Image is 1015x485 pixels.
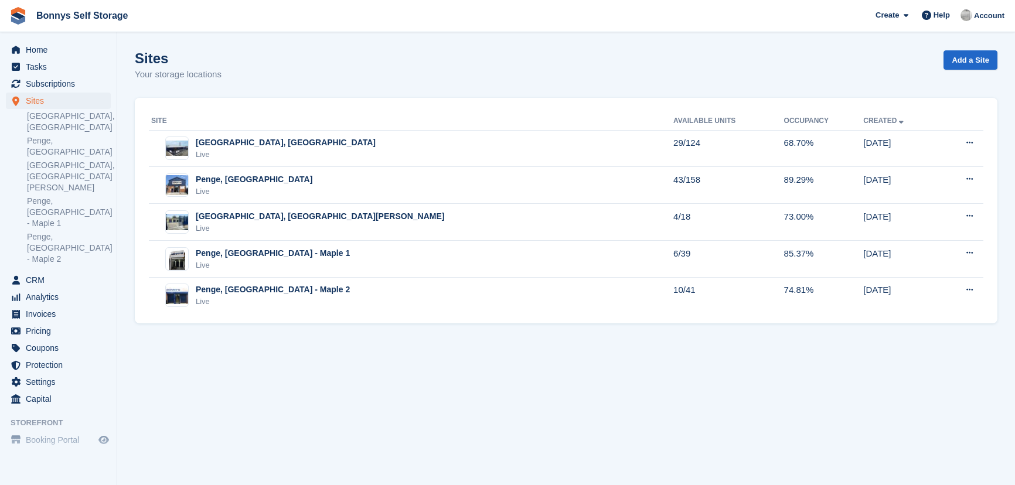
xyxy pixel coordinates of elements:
a: Penge, [GEOGRAPHIC_DATA] - Maple 2 [27,231,111,265]
th: Occupancy [784,112,864,131]
td: 73.00% [784,204,864,241]
a: menu [6,42,111,58]
div: [GEOGRAPHIC_DATA], [GEOGRAPHIC_DATA] [196,136,376,149]
div: Live [196,149,376,160]
span: Settings [26,374,96,390]
a: Preview store [97,433,111,447]
a: Penge, [GEOGRAPHIC_DATA] [27,135,111,158]
a: menu [6,59,111,75]
td: [DATE] [863,241,939,278]
th: Available Units [673,112,784,131]
div: Live [196,259,350,271]
td: 4/18 [673,204,784,241]
a: menu [6,340,111,356]
span: Account [974,10,1004,22]
span: Sites [26,93,96,109]
div: Live [196,296,350,308]
img: Image of Anerley, London - Selby Road site [166,214,188,231]
img: stora-icon-8386f47178a22dfd0bd8f6a31ec36ba5ce8667c1dd55bd0f319d3a0aa187defe.svg [9,7,27,25]
td: [DATE] [863,167,939,204]
td: 74.81% [784,277,864,313]
a: [GEOGRAPHIC_DATA], [GEOGRAPHIC_DATA][PERSON_NAME] [27,160,111,193]
td: 43/158 [673,167,784,204]
img: James Bonny [960,9,972,21]
p: Your storage locations [135,68,222,81]
img: Image of Great Yarmouth, Norfolk site [166,141,188,156]
div: Live [196,186,312,197]
a: menu [6,306,111,322]
a: menu [6,272,111,288]
td: [DATE] [863,130,939,167]
td: 6/39 [673,241,784,278]
td: 29/124 [673,130,784,167]
span: Tasks [26,59,96,75]
span: Coupons [26,340,96,356]
span: Invoices [26,306,96,322]
a: menu [6,374,111,390]
td: 10/41 [673,277,784,313]
span: Pricing [26,323,96,339]
span: Booking Portal [26,432,96,448]
h1: Sites [135,50,222,66]
a: menu [6,93,111,109]
a: menu [6,289,111,305]
span: Protection [26,357,96,373]
span: Home [26,42,96,58]
div: Live [196,223,444,234]
a: menu [6,76,111,92]
img: Image of Penge, London - Maple 1 site [169,247,185,271]
td: [DATE] [863,277,939,313]
span: CRM [26,272,96,288]
span: Storefront [11,417,117,429]
a: Bonnys Self Storage [32,6,132,25]
a: [GEOGRAPHIC_DATA], [GEOGRAPHIC_DATA] [27,111,111,133]
span: Subscriptions [26,76,96,92]
span: Capital [26,391,96,407]
a: menu [6,357,111,373]
a: Created [863,117,906,125]
a: menu [6,323,111,339]
th: Site [149,112,673,131]
a: Add a Site [944,50,997,70]
a: Penge, [GEOGRAPHIC_DATA] - Maple 1 [27,196,111,229]
div: Penge, [GEOGRAPHIC_DATA] - Maple 1 [196,247,350,259]
a: menu [6,391,111,407]
div: Penge, [GEOGRAPHIC_DATA] [196,173,312,186]
span: Create [876,9,899,21]
div: [GEOGRAPHIC_DATA], [GEOGRAPHIC_DATA][PERSON_NAME] [196,210,444,223]
img: Image of Penge, London - Limes Avenue site [166,175,188,194]
td: [DATE] [863,204,939,241]
td: 89.29% [784,167,864,204]
a: menu [6,432,111,448]
img: Image of Penge, London - Maple 2 site [166,287,188,304]
span: Help [934,9,950,21]
div: Penge, [GEOGRAPHIC_DATA] - Maple 2 [196,284,350,296]
span: Analytics [26,289,96,305]
td: 68.70% [784,130,864,167]
td: 85.37% [784,241,864,278]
